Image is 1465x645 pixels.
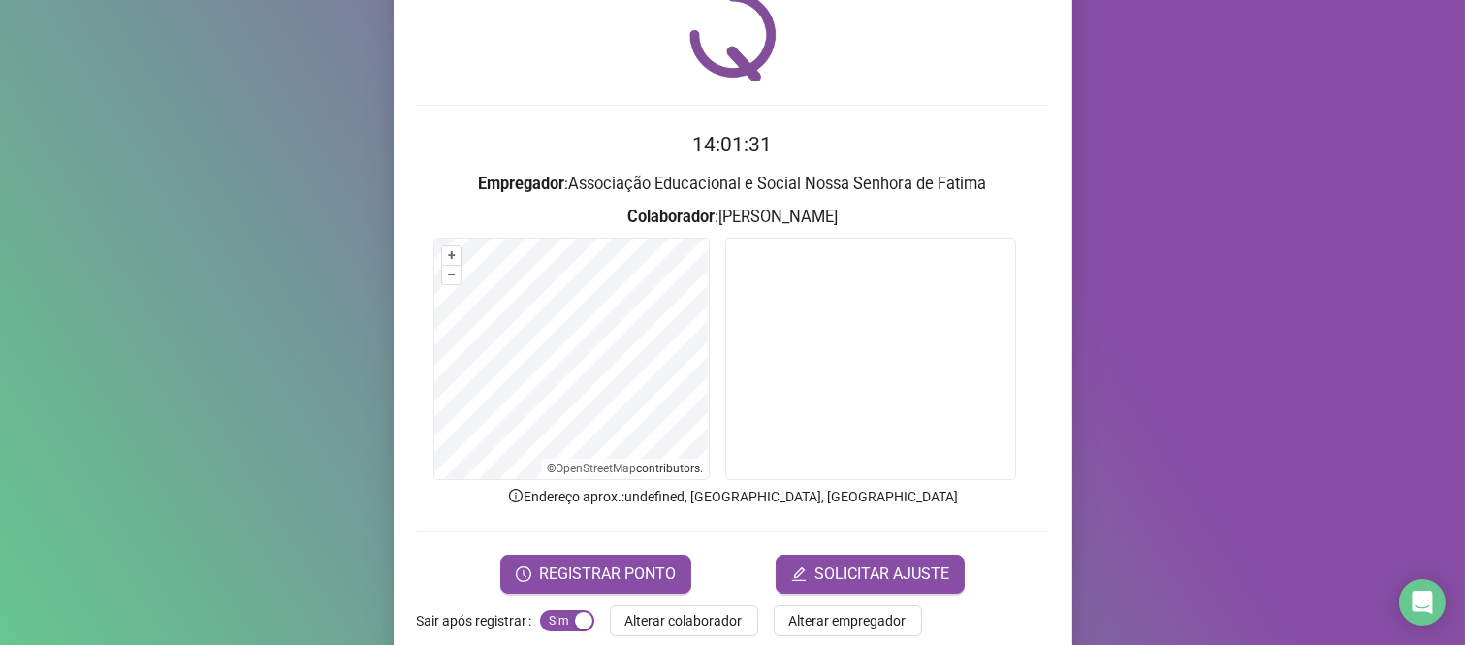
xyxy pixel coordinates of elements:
[417,486,1049,507] p: Endereço aprox. : undefined, [GEOGRAPHIC_DATA], [GEOGRAPHIC_DATA]
[417,172,1049,197] h3: : Associação Educacional e Social Nossa Senhora de Fatima
[417,205,1049,230] h3: : [PERSON_NAME]
[539,563,676,586] span: REGISTRAR PONTO
[791,566,807,582] span: edit
[507,487,525,504] span: info-circle
[547,462,703,475] li: © contributors.
[814,563,949,586] span: SOLICITAR AJUSTE
[1399,579,1446,626] div: Open Intercom Messenger
[500,555,691,594] button: REGISTRAR PONTO
[774,605,922,636] button: Alterar empregador
[693,133,773,156] time: 14:01:31
[442,246,461,265] button: +
[625,610,743,631] span: Alterar colaborador
[479,175,565,193] strong: Empregador
[610,605,758,636] button: Alterar colaborador
[556,462,636,475] a: OpenStreetMap
[417,605,540,636] label: Sair após registrar
[776,555,965,594] button: editSOLICITAR AJUSTE
[627,208,715,226] strong: Colaborador
[516,566,531,582] span: clock-circle
[442,266,461,284] button: –
[789,610,907,631] span: Alterar empregador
